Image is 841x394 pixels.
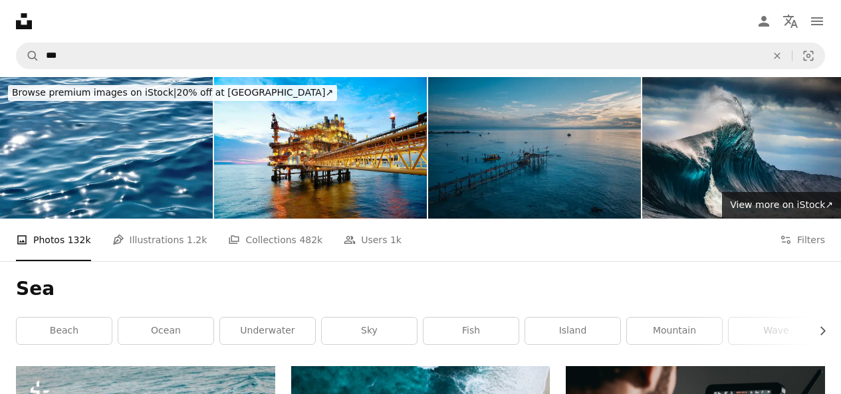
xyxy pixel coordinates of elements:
form: Find visuals sitewide [16,43,825,69]
span: 1.2k [187,233,207,247]
a: island [525,318,620,344]
button: Visual search [792,43,824,68]
button: scroll list to the right [810,318,825,344]
a: wave [729,318,824,344]
button: Search Unsplash [17,43,39,68]
img: sunset drone point of view Lang Tengah, beautiful coastline [428,77,641,219]
h1: Sea [16,277,825,301]
a: ocean [118,318,213,344]
a: fish [423,318,519,344]
a: Collections 482k [228,219,322,261]
button: Language [777,8,804,35]
span: 20% off at [GEOGRAPHIC_DATA] ↗ [12,87,333,98]
a: beach [17,318,112,344]
a: View more on iStock↗ [722,192,841,219]
a: underwater [220,318,315,344]
span: View more on iStock ↗ [730,199,833,210]
a: mountain [627,318,722,344]
span: 482k [299,233,322,247]
a: Log in / Sign up [751,8,777,35]
a: Users 1k [344,219,402,261]
a: sky [322,318,417,344]
img: Offshore construction platform for production oil and gas. Oil and gas industry and hard work. Pr... [214,77,427,219]
button: Filters [780,219,825,261]
button: Clear [763,43,792,68]
span: Browse premium images on iStock | [12,87,176,98]
span: 1k [390,233,402,247]
button: Menu [804,8,830,35]
a: Home — Unsplash [16,13,32,29]
a: Illustrations 1.2k [112,219,207,261]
